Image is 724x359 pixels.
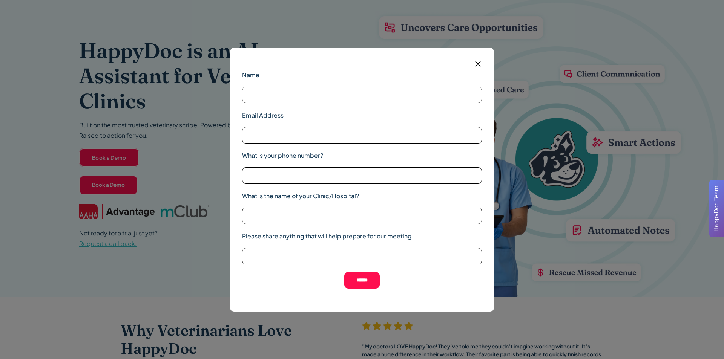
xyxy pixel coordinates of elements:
label: Email Address [242,111,482,120]
label: Name [242,70,482,79]
form: Email Form 2 [242,60,482,299]
label: Please share anything that will help prepare for our meeting. [242,232,482,241]
label: What is the name of your Clinic/Hospital? [242,191,482,200]
label: What is your phone number? [242,151,482,160]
